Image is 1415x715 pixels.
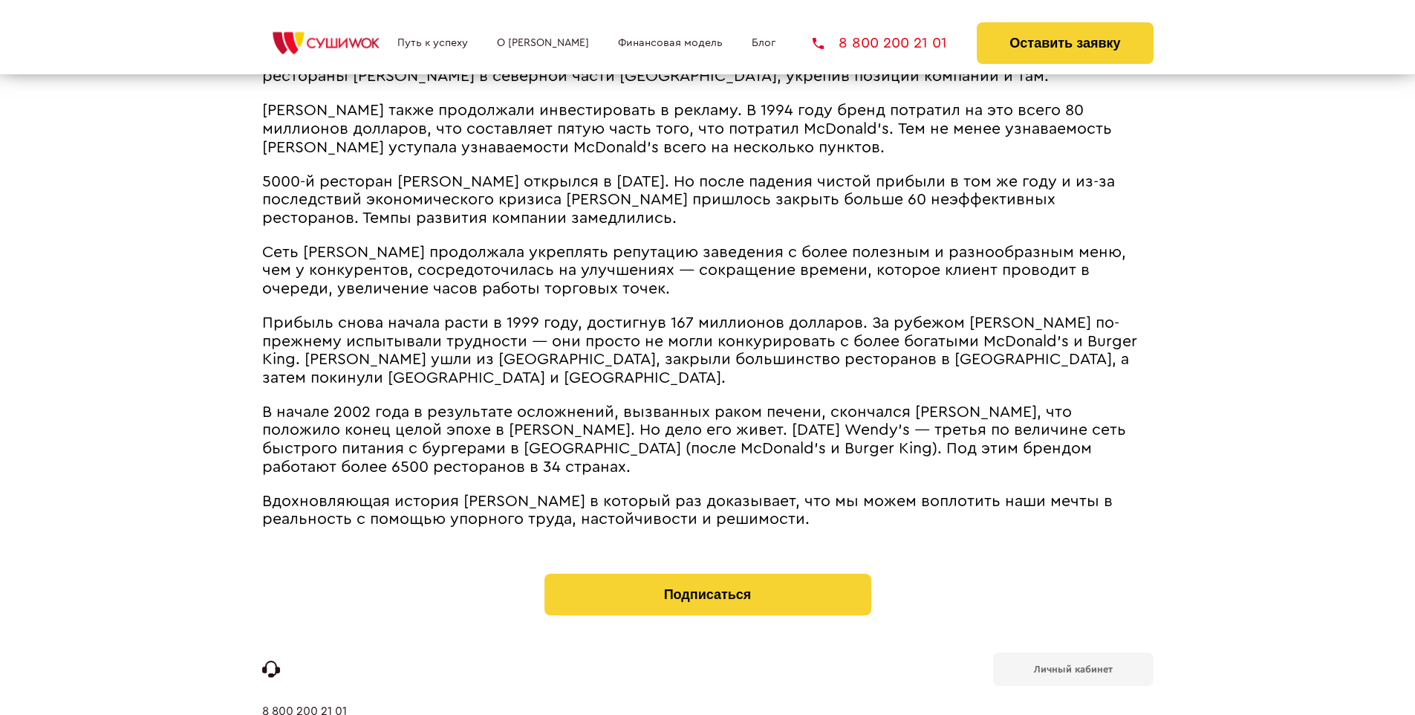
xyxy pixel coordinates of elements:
[1034,664,1113,674] b: Личный кабинет
[262,404,1126,475] span: В начале 2002 года в результате осложнений, вызванных раком печени, скончался [PERSON_NAME], что ...
[977,22,1153,64] button: Оставить заявку
[262,174,1115,226] span: 5000-й ресторан [PERSON_NAME] открылся в [DATE]. Но после падения чистой прибыли в том же году и ...
[262,103,1112,155] span: [PERSON_NAME] также продолжали инвестировать в рекламу. В 1994 году бренд потратил на это всего 8...
[839,36,947,51] span: 8 800 200 21 01
[397,37,468,49] a: Путь к успеху
[262,494,1113,528] span: Вдохновляющая история [PERSON_NAME] в который раз доказывает, что мы можем воплотить наши мечты в...
[752,37,775,49] a: Блог
[497,37,589,49] a: О [PERSON_NAME]
[262,245,1126,297] span: Сеть [PERSON_NAME] продолжала укреплять репутацию заведения с более полезным и разнообразным меню...
[544,574,871,615] button: Подписаться
[262,315,1137,386] span: Прибыль снова начала расти в 1999 году, достигнув 167 миллионов долларов. За рубежом [PERSON_NAME...
[618,37,723,49] a: Финансовая модель
[993,653,1154,686] a: Личный кабинет
[813,36,947,51] a: 8 800 200 21 01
